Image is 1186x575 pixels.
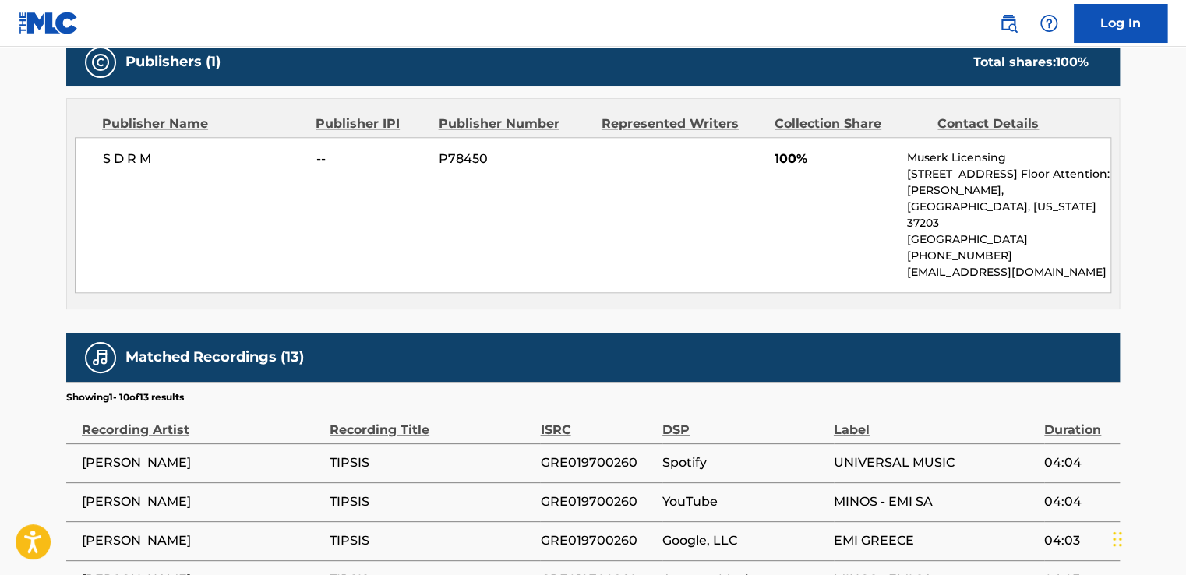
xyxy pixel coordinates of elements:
[82,453,322,472] span: [PERSON_NAME]
[82,404,322,439] div: Recording Artist
[775,115,926,133] div: Collection Share
[999,14,1018,33] img: search
[1044,453,1112,472] span: 04:04
[937,115,1089,133] div: Contact Details
[662,404,826,439] div: DSP
[438,115,589,133] div: Publisher Number
[540,492,655,511] span: GRE019700260
[540,453,655,472] span: GRE019700260
[907,231,1110,248] p: [GEOGRAPHIC_DATA]
[91,53,110,72] img: Publishers
[82,492,322,511] span: [PERSON_NAME]
[1044,492,1112,511] span: 04:04
[330,531,532,550] span: TIPSIS
[907,199,1110,231] p: [GEOGRAPHIC_DATA], [US_STATE] 37203
[834,492,1036,511] span: MINOS - EMI SA
[1113,516,1122,563] div: Μεταφορά
[907,166,1110,199] p: [STREET_ADDRESS] Floor Attention: [PERSON_NAME],
[103,150,305,168] span: S D R M
[1033,8,1064,39] div: Help
[330,453,532,472] span: TIPSIS
[66,390,184,404] p: Showing 1 - 10 of 13 results
[125,348,304,366] h5: Matched Recordings (13)
[602,115,763,133] div: Represented Writers
[907,248,1110,264] p: [PHONE_NUMBER]
[316,115,426,133] div: Publisher IPI
[540,404,655,439] div: ISRC
[330,404,532,439] div: Recording Title
[662,531,826,550] span: Google, LLC
[1056,55,1089,69] span: 100 %
[82,531,322,550] span: [PERSON_NAME]
[1044,404,1112,439] div: Duration
[439,150,590,168] span: P78450
[125,53,221,71] h5: Publishers (1)
[834,404,1036,439] div: Label
[1040,14,1058,33] img: help
[1108,500,1186,575] iframe: Chat Widget
[834,531,1036,550] span: EMI GREECE
[662,453,826,472] span: Spotify
[330,492,532,511] span: TIPSIS
[993,8,1024,39] a: Public Search
[19,12,79,34] img: MLC Logo
[973,53,1089,72] div: Total shares:
[907,150,1110,166] p: Muserk Licensing
[834,453,1036,472] span: UNIVERSAL MUSIC
[907,264,1110,280] p: [EMAIL_ADDRESS][DOMAIN_NAME]
[1044,531,1112,550] span: 04:03
[1108,500,1186,575] div: Widget συνομιλίας
[102,115,304,133] div: Publisher Name
[662,492,826,511] span: YouTube
[316,150,427,168] span: --
[1074,4,1167,43] a: Log In
[91,348,110,367] img: Matched Recordings
[775,150,895,168] span: 100%
[540,531,655,550] span: GRE019700260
